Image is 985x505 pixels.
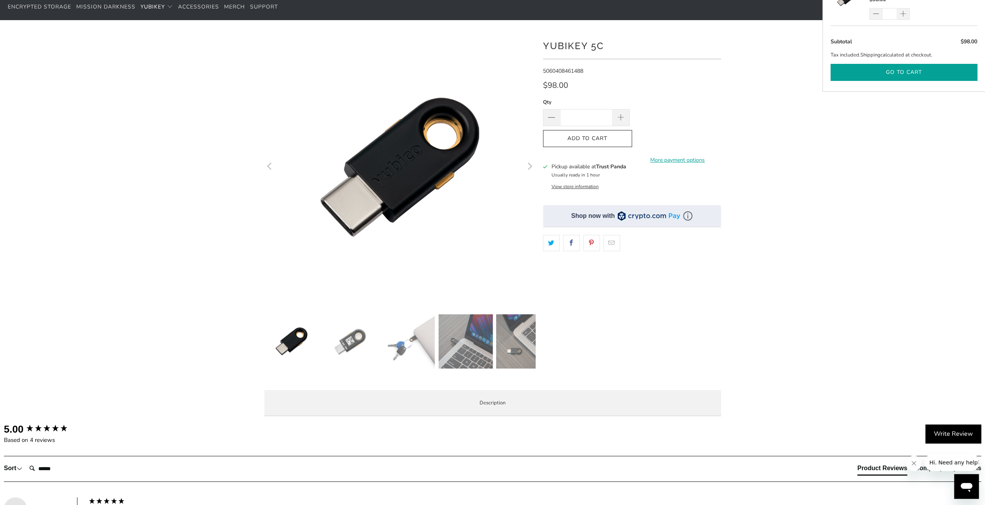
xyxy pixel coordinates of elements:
div: 5.00 star rating [26,424,68,434]
b: Trust Panda [596,163,626,170]
span: Add to Cart [551,135,624,142]
span: $98.00 [543,80,568,91]
button: Go to cart [831,64,977,81]
iframe: Message from company [925,454,979,471]
div: Based on 4 reviews [4,436,85,444]
span: $98.00 [961,38,977,45]
span: Accessories [178,3,219,10]
a: YubiKey 5C - Trust Panda [264,32,535,303]
div: Shop now with [571,212,615,220]
img: YubiKey 5C - Trust Panda [322,314,377,368]
input: Search [26,461,88,476]
div: Write Review [925,425,981,444]
h3: Pickup available at [551,163,626,171]
div: Sort [4,464,22,472]
a: Email this to a friend [603,235,620,251]
a: Share this on Facebook [563,235,580,251]
div: 5.00 [4,422,24,436]
img: YubiKey 5C - Trust Panda [496,314,550,368]
span: Subtotal [831,38,852,45]
span: Support [250,3,278,10]
a: Share this on Twitter [543,235,560,251]
button: View store information [551,183,598,190]
iframe: Close message [906,455,922,471]
button: Add to Cart [543,130,632,147]
a: Share this on Pinterest [583,235,600,251]
span: Hi. Need any help? [5,5,56,12]
iframe: Reviews Widget [543,265,721,291]
div: Product Reviews [857,464,907,472]
span: Encrypted Storage [8,3,71,10]
h1: YubiKey 5C [543,38,721,53]
p: Tax included. calculated at checkout. [831,51,977,59]
iframe: Button to launch messaging window [954,474,979,499]
button: Previous [264,32,276,303]
a: More payment options [634,156,721,164]
span: 5060408461488 [543,67,583,75]
span: YubiKey [140,3,165,10]
img: YubiKey 5C - Trust Panda [264,314,319,368]
img: YubiKey 5C - Trust Panda [439,314,493,368]
img: YubiKey 5C - Trust Panda [380,314,435,368]
div: Overall product rating out of 5: 5.00 [4,422,85,436]
a: Shipping [860,51,881,59]
span: Mission Darkness [76,3,135,10]
span: Merch [224,3,245,10]
button: Next [523,32,536,303]
small: Usually ready in 1 hour [551,172,600,178]
label: Description [264,390,721,416]
div: Reviews Tabs [857,464,981,479]
label: Qty [543,98,630,106]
